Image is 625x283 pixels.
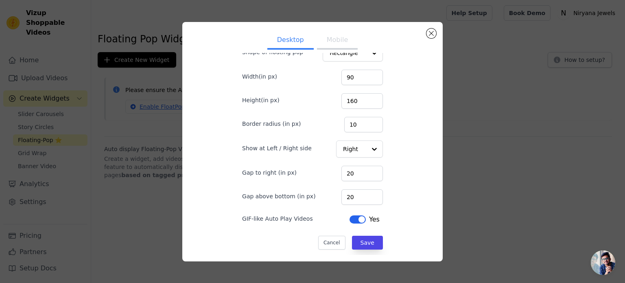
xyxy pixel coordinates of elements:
span: Yes [369,215,380,224]
button: Mobile [317,32,358,50]
button: Close modal [426,29,436,38]
label: Border radius (in px) [242,120,301,128]
label: Show at Left / Right side [242,144,312,152]
button: Desktop [267,32,314,50]
label: Gap to right (in px) [242,169,297,177]
label: Gap above bottom (in px) [242,192,316,200]
label: Width(in px) [242,72,277,81]
a: Open chat [591,250,615,275]
button: Cancel [318,236,345,250]
label: Height(in px) [242,96,280,104]
button: Save [352,236,383,250]
label: GIF-like Auto Play Videos [242,215,313,223]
